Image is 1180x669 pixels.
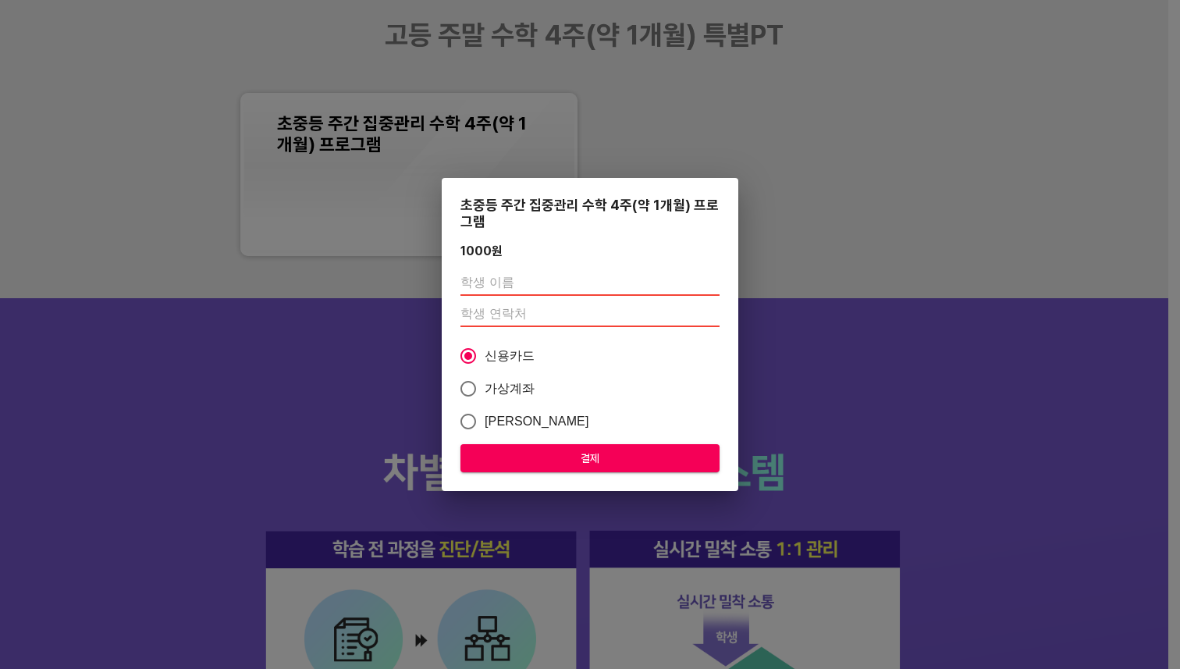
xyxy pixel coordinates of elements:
[460,244,503,258] div: 1000 원
[485,347,535,365] span: 신용카드
[460,444,720,473] button: 결제
[473,449,707,468] span: 결제
[485,412,589,431] span: [PERSON_NAME]
[460,302,720,327] input: 학생 연락처
[460,197,720,230] div: 초중등 주간 집중관리 수학 4주(약 1개월) 프로그램
[460,271,720,296] input: 학생 이름
[485,379,535,398] span: 가상계좌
